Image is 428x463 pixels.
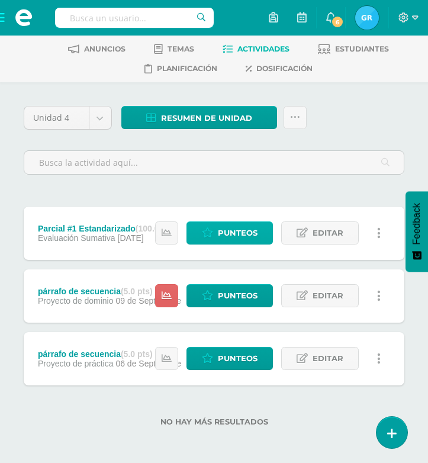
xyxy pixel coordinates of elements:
span: Editar [313,222,343,244]
span: Temas [168,44,194,53]
span: Punteos [218,348,258,369]
a: Unidad 4 [24,107,111,129]
span: Punteos [218,222,258,244]
span: Punteos [218,285,258,307]
a: Planificación [144,59,217,78]
strong: (5.0 pts) [121,349,153,359]
img: aef9ea12e8278db43f48127993d6127c.png [355,6,379,30]
span: Dosificación [256,64,313,73]
input: Busca la actividad aquí... [24,151,404,174]
a: Punteos [186,221,273,245]
a: Actividades [223,40,289,59]
a: Anuncios [68,40,125,59]
a: Estudiantes [318,40,389,59]
span: 06 de Septiembre [115,359,181,368]
strong: (100.0 pts) [136,224,176,233]
div: párrafo de secuencia [38,349,181,359]
span: Proyecto de práctica [38,359,114,368]
span: 09 de Septiembre [115,296,181,306]
label: No hay más resultados [24,417,404,426]
span: Anuncios [84,44,125,53]
span: Planificación [157,64,217,73]
span: Unidad 4 [33,107,80,129]
a: Resumen de unidad [121,106,278,129]
div: Parcial #1 Estandarizado [38,224,176,233]
span: Estudiantes [335,44,389,53]
span: 6 [331,15,344,28]
a: Punteos [186,284,273,307]
span: Resumen de unidad [161,107,252,129]
span: Editar [313,285,343,307]
span: Editar [313,348,343,369]
button: Feedback - Mostrar encuesta [406,191,428,272]
a: Temas [154,40,194,59]
span: Evaluación Sumativa [38,233,115,243]
span: [DATE] [118,233,144,243]
span: Proyecto de dominio [38,296,114,306]
span: Actividades [237,44,289,53]
strong: (5.0 pts) [121,287,153,296]
input: Busca un usuario... [55,8,214,28]
div: párrafo de secuencia [38,287,181,296]
a: Punteos [186,347,273,370]
span: Feedback [411,203,422,245]
a: Dosificación [246,59,313,78]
